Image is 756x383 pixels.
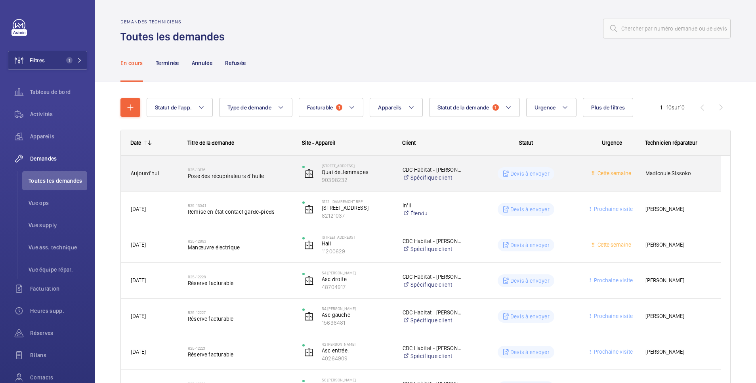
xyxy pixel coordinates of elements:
button: Type de demande [219,98,292,117]
a: Spécifique client [403,174,464,182]
p: CDC Habitat - [PERSON_NAME] [403,273,464,281]
span: Facturation [30,285,87,293]
p: 11200629 [322,247,392,255]
p: 40264909 [322,354,392,362]
span: Cette semaine [596,241,631,248]
h2: R25-13041 [188,203,292,208]
span: Plus de filtres [591,104,625,111]
div: Press SPACE to select this row. [121,191,721,227]
span: 1 [66,57,73,63]
img: elevator.svg [304,276,314,285]
p: Terminée [156,59,179,67]
p: [STREET_ADDRESS] [322,204,392,212]
span: [PERSON_NAME] [645,276,711,285]
p: 82121037 [322,212,392,220]
span: Cette semaine [596,170,631,176]
span: Facturable [307,104,333,111]
span: Manœuvre électrique [188,243,292,251]
a: Spécifique client [403,281,464,289]
button: Facturable1 [299,98,364,117]
p: Devis à envoyer [510,312,550,320]
p: 90398232 [322,176,392,184]
button: Statut de la demande1 [429,98,520,117]
div: Date [130,140,141,146]
p: Refusée [225,59,246,67]
h2: R25-12893 [188,239,292,243]
span: Urgence [602,140,622,146]
span: [PERSON_NAME] [645,205,711,214]
p: 48704917 [322,283,392,291]
span: Appareils [378,104,401,111]
span: Réserve facturable [188,315,292,323]
p: Devis à envoyer [510,170,550,178]
span: Vue supply [29,221,87,229]
p: Annulée [192,59,212,67]
p: [STREET_ADDRESS] [322,235,392,239]
span: 1 [336,104,342,111]
span: Technicien réparateur [645,140,697,146]
a: Spécifique client [403,245,464,253]
span: Type de demande [227,104,271,111]
button: Urgence [526,98,577,117]
h2: R25-12227 [188,310,292,315]
p: En cours [120,59,143,67]
span: Heures supp. [30,307,87,315]
span: [PERSON_NAME] [645,312,711,321]
span: Titre de la demande [187,140,234,146]
span: Statut [519,140,533,146]
span: Madicoule Sissoko [645,169,711,178]
div: Press SPACE to select this row. [121,156,721,191]
p: Devis à envoyer [510,205,550,213]
img: elevator.svg [304,312,314,321]
span: [DATE] [131,277,146,283]
span: Aujourd'hui [131,170,159,176]
h2: R25-12228 [188,274,292,279]
span: Réserve facturable [188,279,292,287]
h2: Demandes techniciens [120,19,229,25]
span: sur [672,104,680,111]
span: [DATE] [131,241,146,248]
span: 1 - 10 10 [660,105,685,110]
h2: R25-12221 [188,346,292,350]
span: Vue équipe répar. [29,266,87,274]
p: In'li [403,201,464,209]
p: 15636481 [322,319,392,327]
span: Tableau de bord [30,88,87,96]
span: Statut de la demande [437,104,489,111]
span: Prochaine visite [592,349,633,355]
span: Demandes [30,155,87,163]
a: Étendu [403,209,464,217]
p: Asc droite [322,275,392,283]
span: Activités [30,110,87,118]
img: elevator.svg [304,240,314,250]
span: Contacts [30,373,87,381]
span: Vue ops [29,199,87,207]
p: Asc entrée. [322,347,392,354]
a: Spécifique client [403,352,464,360]
span: [PERSON_NAME] [645,240,711,249]
button: Statut de l'app. [147,98,213,117]
p: 3122 - DAMREMONT RRP [322,199,392,204]
button: Appareils [370,98,422,117]
span: Réserves [30,329,87,337]
p: Devis à envoyer [510,348,550,356]
button: Plus de filtres [583,98,633,117]
p: 54 [PERSON_NAME] [322,306,392,311]
p: CDC Habitat - [PERSON_NAME] [403,237,464,245]
span: Site - Appareil [302,140,335,146]
span: Toutes les demandes [29,177,87,185]
span: Prochaine visite [592,206,633,212]
p: Hall [322,239,392,247]
input: Chercher par numéro demande ou de devis [603,19,731,38]
p: CDC Habitat - [PERSON_NAME] [403,344,464,352]
span: Client [402,140,416,146]
span: Réserve facturable [188,350,292,358]
span: [DATE] [131,206,146,212]
span: Prochaine visite [592,277,633,283]
img: elevator.svg [304,205,314,214]
img: elevator.svg [304,169,314,178]
button: Filtres1 [8,51,87,70]
span: Appareils [30,132,87,140]
span: [DATE] [131,349,146,355]
span: 1 [493,104,499,111]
